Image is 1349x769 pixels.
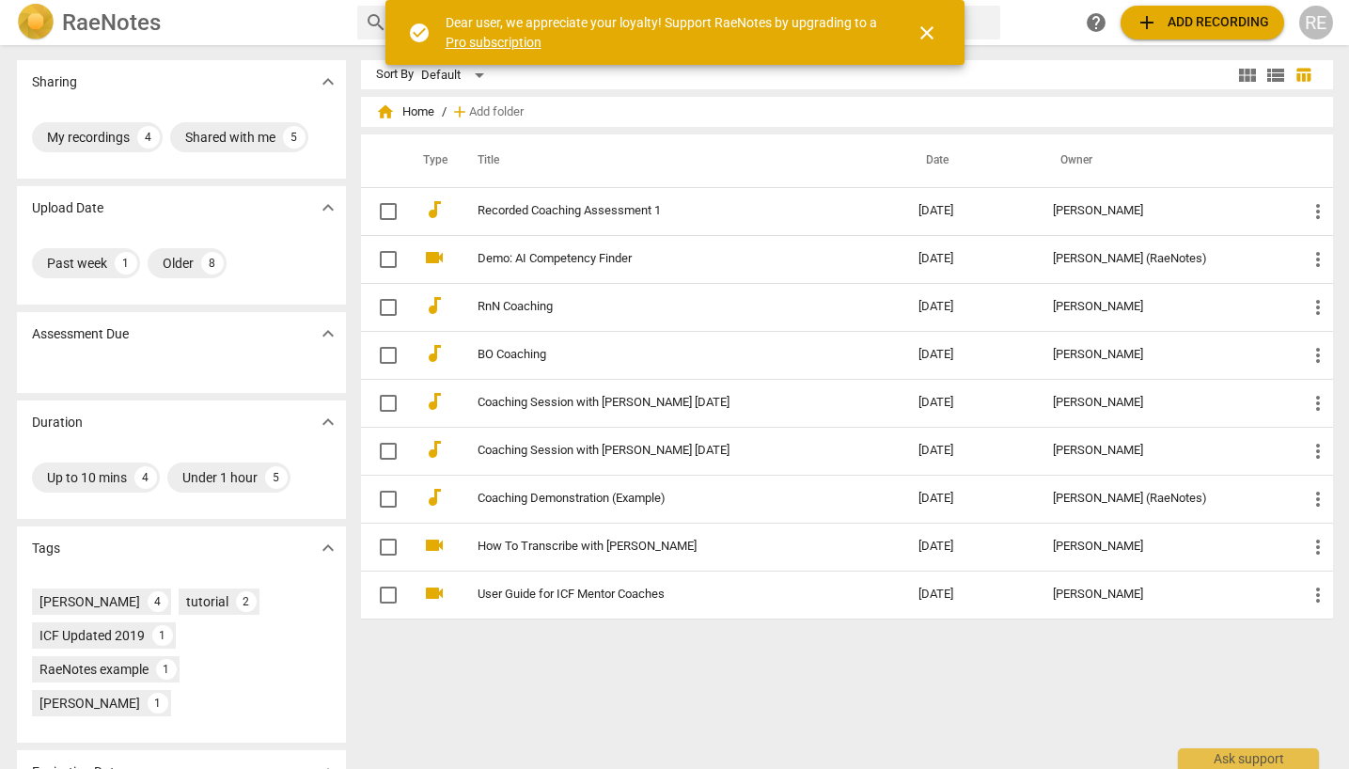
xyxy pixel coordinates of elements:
span: more_vert [1307,536,1329,558]
a: LogoRaeNotes [17,4,342,41]
span: expand_more [317,411,339,433]
span: expand_more [317,71,339,93]
div: 1 [156,659,177,680]
p: Duration [32,413,83,432]
div: [PERSON_NAME] [39,592,140,611]
p: Upload Date [32,198,103,218]
p: Assessment Due [32,324,129,344]
div: 1 [115,252,137,275]
span: videocam [423,246,446,269]
th: Date [903,134,1038,187]
img: Logo [17,4,55,41]
div: 1 [152,625,173,646]
span: audiotrack [423,342,446,365]
span: close [916,22,938,44]
span: more_vert [1307,392,1329,415]
span: check_circle [408,22,431,44]
span: more_vert [1307,296,1329,319]
div: [PERSON_NAME] (RaeNotes) [1053,492,1276,506]
div: 4 [137,126,160,149]
span: expand_more [317,537,339,559]
div: 5 [265,466,288,489]
td: [DATE] [903,427,1038,475]
div: Under 1 hour [182,468,258,487]
span: more_vert [1307,200,1329,223]
div: My recordings [47,128,130,147]
span: audiotrack [423,198,446,221]
div: [PERSON_NAME] [39,694,140,713]
button: Show more [314,68,342,96]
span: search [365,11,387,34]
a: RnN Coaching [478,300,852,314]
a: Pro subscription [446,35,541,50]
div: Ask support [1178,748,1319,769]
th: Title [455,134,904,187]
div: RaeNotes example [39,660,149,679]
td: [DATE] [903,187,1038,235]
a: Demo: AI Competency Finder [478,252,852,266]
span: home [376,102,395,121]
div: Dear user, we appreciate your loyalty! Support RaeNotes by upgrading to a [446,13,882,52]
div: 4 [134,466,157,489]
td: [DATE] [903,475,1038,523]
a: How To Transcribe with [PERSON_NAME] [478,540,852,554]
div: 8 [201,252,224,275]
button: List view [1262,61,1290,89]
span: help [1085,11,1107,34]
td: [DATE] [903,571,1038,619]
td: [DATE] [903,235,1038,283]
span: videocam [423,534,446,557]
th: Type [408,134,455,187]
div: 1 [148,693,168,714]
span: expand_more [317,196,339,219]
button: Show more [314,194,342,222]
a: Recorded Coaching Assessment 1 [478,204,852,218]
a: Coaching Demonstration (Example) [478,492,852,506]
td: [DATE] [903,331,1038,379]
span: more_vert [1307,488,1329,510]
div: Shared with me [185,128,275,147]
span: view_list [1264,64,1287,86]
button: Tile view [1233,61,1262,89]
div: tutorial [186,592,228,611]
div: Up to 10 mins [47,468,127,487]
td: [DATE] [903,379,1038,427]
div: [PERSON_NAME] (RaeNotes) [1053,252,1276,266]
span: more_vert [1307,440,1329,463]
span: add [450,102,469,121]
button: Table view [1290,61,1318,89]
span: audiotrack [423,438,446,461]
span: Home [376,102,434,121]
span: audiotrack [423,390,446,413]
span: more_vert [1307,584,1329,606]
button: RE [1299,6,1333,39]
a: Coaching Session with [PERSON_NAME] [DATE] [478,396,852,410]
span: view_module [1236,64,1259,86]
a: User Guide for ICF Mentor Coaches [478,588,852,602]
div: [PERSON_NAME] [1053,588,1276,602]
div: [PERSON_NAME] [1053,396,1276,410]
button: Upload [1121,6,1284,39]
span: table_chart [1294,66,1312,84]
th: Owner [1038,134,1291,187]
div: 4 [148,591,168,612]
span: Add recording [1136,11,1269,34]
button: Close [904,10,949,55]
div: Sort By [376,68,414,82]
span: Add folder [469,105,524,119]
div: ICF Updated 2019 [39,626,145,645]
a: Help [1079,6,1113,39]
span: audiotrack [423,294,446,317]
div: [PERSON_NAME] [1053,348,1276,362]
span: add [1136,11,1158,34]
p: Tags [32,539,60,558]
div: [PERSON_NAME] [1053,204,1276,218]
div: 5 [283,126,306,149]
a: Coaching Session with [PERSON_NAME] [DATE] [478,444,852,458]
p: Sharing [32,72,77,92]
span: videocam [423,582,446,604]
div: [PERSON_NAME] [1053,300,1276,314]
div: Past week [47,254,107,273]
div: Older [163,254,194,273]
